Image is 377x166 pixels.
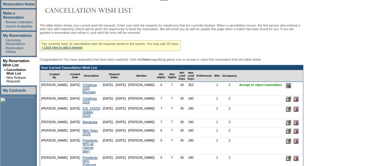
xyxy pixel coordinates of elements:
td: 180 [186,119,195,127]
td: 7 [156,119,167,127]
td: [PERSON_NAME] [127,127,156,137]
td: [PERSON_NAME] [40,119,69,127]
td: Description [81,70,101,82]
td: 6 [156,82,167,95]
td: Your Current Cancellation Wish List [40,65,303,70]
input: Edit this Request [286,97,291,102]
b: View [142,58,149,61]
input: Delete this Request [293,139,298,144]
td: [PERSON_NAME] [40,105,69,119]
td: Max Lead Days [186,70,195,82]
td: 7 [167,82,178,95]
input: Delete this Request [293,107,298,112]
td: 1 [213,95,221,105]
a: Reservation Home [3,2,35,6]
b: » [4,68,6,72]
td: [PERSON_NAME] [40,95,69,105]
td: Preferences [195,70,213,82]
td: [PERSON_NAME] [127,82,156,95]
a: Mayakoba [82,120,97,124]
td: 7 [167,137,178,155]
td: Min Nights [156,70,167,82]
td: · [4,76,6,83]
nobr: [DATE] - [DATE] [103,139,126,142]
td: [PERSON_NAME] [40,82,69,95]
td: 2 [221,127,238,137]
a: Upcoming Reservations [6,38,25,46]
td: 1 [213,119,221,127]
td: · [4,46,5,53]
input: Edit this Request [286,129,291,134]
nobr: [DATE] - [DATE] [103,97,126,100]
a: My Contracts [3,88,26,93]
nobr: [DATE] - [DATE] [103,129,126,132]
input: Delete this Request [293,97,298,102]
td: [PERSON_NAME] [40,137,69,155]
input: Accept or Reject this Reservation [286,83,291,88]
td: 30 [178,82,187,95]
input: Delete this Request [293,156,298,161]
td: 180 [186,105,195,119]
td: Occupancy [221,70,238,82]
td: · [4,20,5,24]
input: Edit this Request [286,156,291,161]
td: [DATE] [69,82,82,95]
td: 30 [178,95,187,105]
input: Delete this Request [293,120,298,125]
td: 1 [213,127,221,137]
td: Member [127,70,156,82]
a: [US_STATE] Holiday 25/26 [82,107,100,117]
td: Request Dates [102,70,127,82]
td: [DATE] [69,137,82,155]
td: 30 [178,127,187,137]
a: Cancellation Wish List [6,68,26,75]
td: 2 [221,95,238,105]
a: Reservation History [6,46,23,53]
td: 7 [167,127,178,137]
td: 5 [156,137,167,155]
nobr: Accept or reject reservation [239,83,282,87]
input: Edit this Request [286,107,291,112]
td: 7 [156,105,167,119]
td: 1 [213,105,221,119]
img: Cancellation Wish List [40,4,160,16]
td: [PERSON_NAME] [127,137,156,155]
nobr: [DATE] - [DATE] [103,107,126,110]
td: Max Nights [167,70,178,82]
td: [DATE] [69,105,82,119]
td: 30 [178,105,187,119]
a: Search Availability [6,24,32,28]
input: Edit this Request [286,120,291,125]
td: 2 [221,137,238,155]
nobr: [DATE] - [DATE] [103,83,126,87]
td: 6 [156,127,167,137]
td: 7 [167,95,178,105]
td: 1 [213,82,221,95]
td: 2 [221,105,238,119]
td: 353 [186,82,195,95]
a: Make a Reservation [3,11,24,20]
td: 2 [221,119,238,127]
td: Created Date [69,70,82,82]
nobr: [DATE] - [DATE] [103,156,126,159]
a: My Reservation Wish List [3,59,29,67]
td: 7 [156,95,167,105]
td: 30 [178,137,187,155]
a: My Reservations [3,34,32,38]
td: · [4,38,5,46]
input: Edit this Request [286,139,291,144]
td: 2 [221,82,238,95]
a: Christmas 2025 [82,97,97,104]
td: 180 [186,137,195,155]
input: Delete this Request [293,129,298,134]
a: New Years 25/26 [82,129,98,136]
td: BRs [213,70,221,82]
td: · [4,24,5,28]
td: 180 [186,95,195,105]
nobr: [DATE] - [DATE] [103,120,126,124]
td: Min Lead Days [178,70,187,82]
td: 7 [167,105,178,119]
a: New Release Requests [6,76,26,83]
td: [DATE] [69,127,82,137]
td: 1 [213,137,221,155]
